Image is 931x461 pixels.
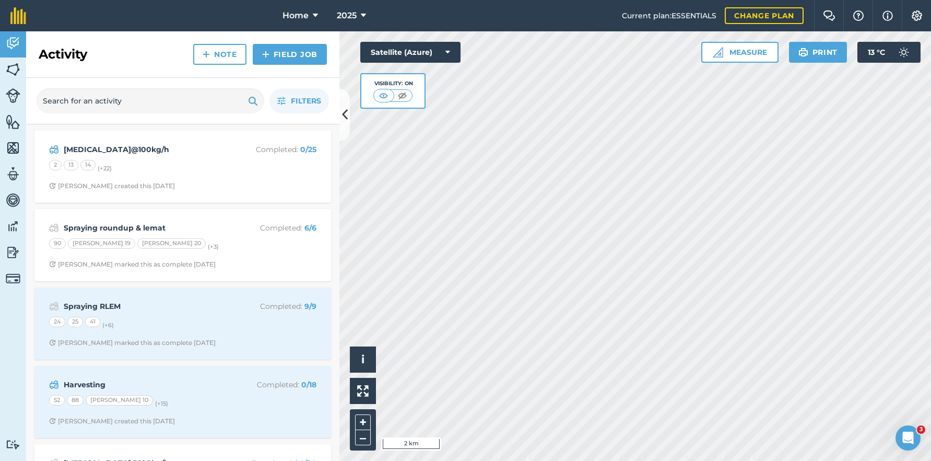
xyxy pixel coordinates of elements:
div: 2 [49,160,62,170]
button: Print [789,42,847,63]
img: svg+xml;base64,PHN2ZyB4bWxucz0iaHR0cDovL3d3dy53My5vcmcvMjAwMC9zdmciIHdpZHRoPSI1NiIgaGVpZ2h0PSI2MC... [6,114,20,130]
a: HarvestingCompleted: 0/185288[PERSON_NAME] 10(+15)Clock with arrow pointing clockwise[PERSON_NAME... [41,372,325,432]
a: Spraying RLEMCompleted: 9/9242541(+6)Clock with arrow pointing clockwise[PERSON_NAME] marked this... [41,294,325,353]
small: (+ 22 ) [98,165,112,172]
img: svg+xml;base64,PD94bWwgdmVyc2lvbj0iMS4wIiBlbmNvZGluZz0idXRmLTgiPz4KPCEtLSBHZW5lcmF0b3I6IEFkb2JlIE... [6,166,20,182]
span: Home [282,9,309,22]
span: Current plan : ESSENTIALS [622,10,716,21]
img: svg+xml;base64,PD94bWwgdmVyc2lvbj0iMS4wIiBlbmNvZGluZz0idXRmLTgiPz4KPCEtLSBHZW5lcmF0b3I6IEFkb2JlIE... [6,271,20,286]
img: svg+xml;base64,PD94bWwgdmVyc2lvbj0iMS4wIiBlbmNvZGluZz0idXRmLTgiPz4KPCEtLSBHZW5lcmF0b3I6IEFkb2JlIE... [49,222,59,234]
a: [MEDICAL_DATA]@100kg/hCompleted: 0/2521314(+22)Clock with arrow pointing clockwise[PERSON_NAME] c... [41,137,325,197]
img: Clock with arrow pointing clockwise [49,418,56,424]
input: Search for an activity [37,88,264,113]
strong: 6 / 6 [304,223,316,233]
img: Clock with arrow pointing clockwise [49,182,56,189]
div: 14 [80,160,96,170]
div: 13 [64,160,78,170]
h2: Activity [39,46,87,63]
strong: Spraying RLEM [64,301,229,312]
img: svg+xml;base64,PD94bWwgdmVyc2lvbj0iMS4wIiBlbmNvZGluZz0idXRmLTgiPz4KPCEtLSBHZW5lcmF0b3I6IEFkb2JlIE... [6,88,20,103]
div: [PERSON_NAME] marked this as complete [DATE] [49,339,216,347]
div: [PERSON_NAME] marked this as complete [DATE] [49,260,216,269]
a: Note [193,44,246,65]
button: Filters [269,88,329,113]
div: [PERSON_NAME] 20 [137,238,206,249]
img: Two speech bubbles overlapping with the left bubble in the forefront [823,10,835,21]
img: svg+xml;base64,PHN2ZyB4bWxucz0iaHR0cDovL3d3dy53My5vcmcvMjAwMC9zdmciIHdpZHRoPSIxNCIgaGVpZ2h0PSIyNC... [262,48,269,61]
img: svg+xml;base64,PHN2ZyB4bWxucz0iaHR0cDovL3d3dy53My5vcmcvMjAwMC9zdmciIHdpZHRoPSI1NiIgaGVpZ2h0PSI2MC... [6,140,20,156]
img: svg+xml;base64,PHN2ZyB4bWxucz0iaHR0cDovL3d3dy53My5vcmcvMjAwMC9zdmciIHdpZHRoPSIxNCIgaGVpZ2h0PSIyNC... [203,48,210,61]
img: fieldmargin Logo [10,7,26,24]
strong: [MEDICAL_DATA]@100kg/h [64,144,229,155]
div: 90 [49,238,66,249]
div: 52 [49,395,65,406]
p: Completed : [233,379,316,390]
strong: 0 / 25 [300,145,316,154]
img: svg+xml;base64,PD94bWwgdmVyc2lvbj0iMS4wIiBlbmNvZGluZz0idXRmLTgiPz4KPCEtLSBHZW5lcmF0b3I6IEFkb2JlIE... [6,440,20,450]
div: 25 [67,317,83,327]
img: svg+xml;base64,PHN2ZyB4bWxucz0iaHR0cDovL3d3dy53My5vcmcvMjAwMC9zdmciIHdpZHRoPSI1MCIgaGVpZ2h0PSI0MC... [396,90,409,101]
iframe: Intercom live chat [895,425,921,451]
strong: Harvesting [64,379,229,390]
div: 88 [67,395,84,406]
a: Change plan [725,7,804,24]
img: svg+xml;base64,PD94bWwgdmVyc2lvbj0iMS4wIiBlbmNvZGluZz0idXRmLTgiPz4KPCEtLSBHZW5lcmF0b3I6IEFkb2JlIE... [6,245,20,260]
a: Field Job [253,44,327,65]
img: svg+xml;base64,PHN2ZyB4bWxucz0iaHR0cDovL3d3dy53My5vcmcvMjAwMC9zdmciIHdpZHRoPSIxOSIgaGVpZ2h0PSIyNC... [798,46,808,59]
p: Completed : [233,144,316,155]
strong: 9 / 9 [304,302,316,311]
div: Visibility: On [373,79,413,88]
img: svg+xml;base64,PD94bWwgdmVyc2lvbj0iMS4wIiBlbmNvZGluZz0idXRmLTgiPz4KPCEtLSBHZW5lcmF0b3I6IEFkb2JlIE... [6,192,20,208]
button: 13 °C [857,42,921,63]
small: (+ 3 ) [208,243,219,250]
img: A question mark icon [852,10,865,21]
span: Filters [291,95,321,107]
button: i [350,347,376,373]
img: svg+xml;base64,PHN2ZyB4bWxucz0iaHR0cDovL3d3dy53My5vcmcvMjAwMC9zdmciIHdpZHRoPSIxOSIgaGVpZ2h0PSIyNC... [248,95,258,107]
div: [PERSON_NAME] 19 [68,238,135,249]
button: Satellite (Azure) [360,42,461,63]
strong: Spraying roundup & lemat [64,222,229,234]
img: svg+xml;base64,PD94bWwgdmVyc2lvbj0iMS4wIiBlbmNvZGluZz0idXRmLTgiPz4KPCEtLSBHZW5lcmF0b3I6IEFkb2JlIE... [6,36,20,51]
img: svg+xml;base64,PD94bWwgdmVyc2lvbj0iMS4wIiBlbmNvZGluZz0idXRmLTgiPz4KPCEtLSBHZW5lcmF0b3I6IEFkb2JlIE... [49,143,59,156]
img: Clock with arrow pointing clockwise [49,261,56,268]
img: svg+xml;base64,PHN2ZyB4bWxucz0iaHR0cDovL3d3dy53My5vcmcvMjAwMC9zdmciIHdpZHRoPSI1NiIgaGVpZ2h0PSI2MC... [6,62,20,77]
p: Completed : [233,301,316,312]
button: + [355,414,371,430]
span: 13 ° C [868,42,885,63]
span: 2025 [337,9,357,22]
small: (+ 15 ) [155,400,168,407]
div: 24 [49,317,65,327]
a: Spraying roundup & lematCompleted: 6/690[PERSON_NAME] 19[PERSON_NAME] 20(+3)Clock with arrow poin... [41,215,325,275]
strong: 0 / 18 [301,380,316,389]
img: svg+xml;base64,PD94bWwgdmVyc2lvbj0iMS4wIiBlbmNvZGluZz0idXRmLTgiPz4KPCEtLSBHZW5lcmF0b3I6IEFkb2JlIE... [49,378,59,391]
img: Clock with arrow pointing clockwise [49,339,56,346]
span: i [361,353,364,366]
img: svg+xml;base64,PHN2ZyB4bWxucz0iaHR0cDovL3d3dy53My5vcmcvMjAwMC9zdmciIHdpZHRoPSIxNyIgaGVpZ2h0PSIxNy... [882,9,893,22]
div: 41 [85,317,100,327]
div: [PERSON_NAME] created this [DATE] [49,182,175,190]
img: svg+xml;base64,PD94bWwgdmVyc2lvbj0iMS4wIiBlbmNvZGluZz0idXRmLTgiPz4KPCEtLSBHZW5lcmF0b3I6IEFkb2JlIE... [893,42,914,63]
button: – [355,430,371,445]
button: Measure [701,42,779,63]
p: Completed : [233,222,316,234]
span: 3 [917,425,925,434]
img: A cog icon [911,10,923,21]
img: Four arrows, one pointing top left, one top right, one bottom right and the last bottom left [357,385,369,397]
div: [PERSON_NAME] created this [DATE] [49,417,175,425]
img: Ruler icon [713,47,723,57]
img: svg+xml;base64,PHN2ZyB4bWxucz0iaHR0cDovL3d3dy53My5vcmcvMjAwMC9zdmciIHdpZHRoPSI1MCIgaGVpZ2h0PSI0MC... [377,90,390,101]
small: (+ 6 ) [102,321,114,329]
div: [PERSON_NAME] 10 [86,395,153,406]
img: svg+xml;base64,PD94bWwgdmVyc2lvbj0iMS4wIiBlbmNvZGluZz0idXRmLTgiPz4KPCEtLSBHZW5lcmF0b3I6IEFkb2JlIE... [6,218,20,234]
img: svg+xml;base64,PD94bWwgdmVyc2lvbj0iMS4wIiBlbmNvZGluZz0idXRmLTgiPz4KPCEtLSBHZW5lcmF0b3I6IEFkb2JlIE... [49,300,59,313]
